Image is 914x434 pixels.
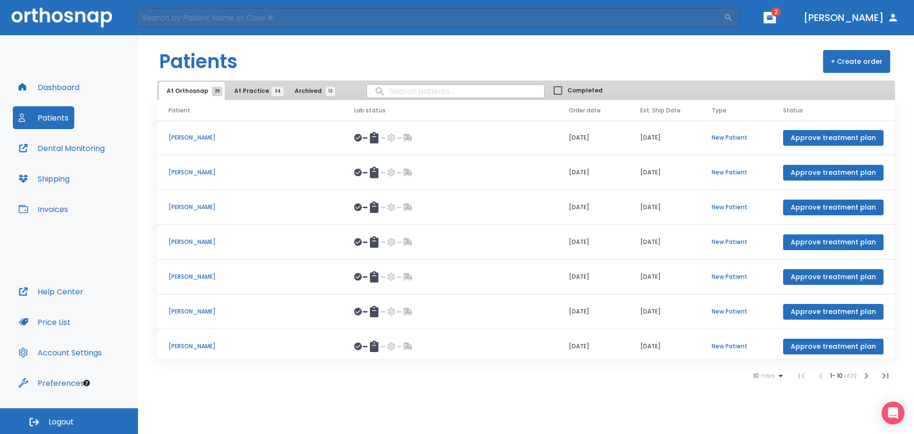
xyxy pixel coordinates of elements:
[712,203,760,212] p: New Patient
[783,165,884,181] button: Approve treatment plan
[557,294,629,329] td: [DATE]
[295,87,330,95] span: Archived
[13,311,76,333] button: Price List
[13,280,89,303] button: Help Center
[712,307,760,316] p: New Patient
[629,225,700,260] td: [DATE]
[13,167,75,190] button: Shipping
[712,133,760,142] p: New Patient
[13,106,74,129] button: Patients
[823,50,890,73] button: + Create order
[169,342,331,351] p: [PERSON_NAME]
[272,87,284,96] span: 34
[753,373,759,379] span: 10
[629,329,700,364] td: [DATE]
[367,82,544,101] input: search
[830,372,844,380] span: 1 - 10
[557,225,629,260] td: [DATE]
[783,130,884,146] button: Approve treatment plan
[569,106,601,115] span: Order date
[629,155,700,190] td: [DATE]
[771,7,781,17] span: 2
[712,342,760,351] p: New Patient
[567,86,603,95] span: Completed
[844,372,857,380] span: of 29
[557,155,629,190] td: [DATE]
[712,238,760,246] p: New Patient
[11,8,112,27] img: Orthosnap
[557,190,629,225] td: [DATE]
[354,106,386,115] span: Lab status
[783,106,803,115] span: Status
[783,269,884,285] button: Approve treatment plan
[169,273,331,281] p: [PERSON_NAME]
[13,372,90,394] button: Preferences
[629,260,700,294] td: [DATE]
[783,339,884,354] button: Approve treatment plan
[234,87,278,95] span: At Practice
[136,8,724,27] input: Search by Patient Name or Case #
[557,329,629,364] td: [DATE]
[629,294,700,329] td: [DATE]
[13,198,74,221] button: Invoices
[13,76,85,99] button: Dashboard
[629,190,700,225] td: [DATE]
[712,273,760,281] p: New Patient
[169,203,331,212] p: [PERSON_NAME]
[13,341,108,364] button: Account Settings
[759,373,775,379] span: rows
[800,9,903,26] button: [PERSON_NAME]
[167,87,217,95] span: At Orthosnap
[629,121,700,155] td: [DATE]
[169,133,331,142] p: [PERSON_NAME]
[557,260,629,294] td: [DATE]
[169,307,331,316] p: [PERSON_NAME]
[169,238,331,246] p: [PERSON_NAME]
[169,106,190,115] span: Patient
[882,402,904,424] div: Open Intercom Messenger
[783,200,884,215] button: Approve treatment plan
[640,106,681,115] span: Est. Ship Date
[169,168,331,177] p: [PERSON_NAME]
[712,168,760,177] p: New Patient
[82,379,91,387] div: Tooltip anchor
[159,82,340,100] div: tabs
[212,87,222,96] span: 29
[13,137,110,160] button: Dental Monitoring
[557,121,629,155] td: [DATE]
[712,106,726,115] span: Type
[783,234,884,250] button: Approve treatment plan
[49,417,74,427] span: Logout
[783,304,884,320] button: Approve treatment plan
[326,87,335,96] span: 12
[159,47,238,76] h1: Patients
